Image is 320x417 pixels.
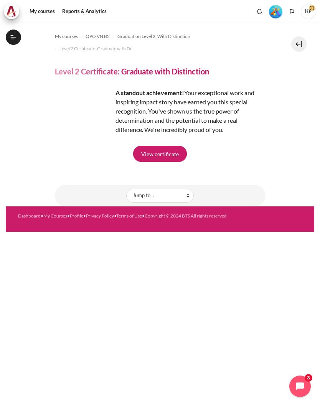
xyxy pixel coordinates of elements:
span: OPO VN B2 [86,33,110,40]
div: • • • • • [18,213,302,219]
a: Level 2 Certificate: Graduate with Distinction [59,44,136,53]
span: Level 2 Certificate: Graduate with Distinction [59,45,136,52]
button: Languages [286,6,298,17]
a: Privacy Policy [86,213,114,219]
span: KP [301,4,316,19]
a: Reports & Analytics [59,4,109,19]
div: Level #5 [269,4,282,18]
img: Architeck [6,6,17,17]
span: My courses [55,33,78,40]
a: Terms of Use [116,213,142,219]
a: Architeck Architeck [4,4,23,19]
a: Level #5 [266,4,285,18]
div: Show notification window with no new notifications [254,6,265,17]
img: fxvh [55,88,112,146]
div: Your exceptional work and inspiring impact story have earned you this special recognition. You've... [55,88,266,134]
img: Level #5 [269,5,282,18]
h4: Level 2 Certificate: Graduate with Distinction [55,66,209,76]
a: My courses [27,4,58,19]
strong: A standout achievement! [115,89,184,96]
a: My courses [55,32,78,41]
a: View certificate [133,146,187,162]
nav: Navigation bar [55,30,266,55]
a: OPO VN B2 [86,32,110,41]
a: User menu [301,4,316,19]
a: Copyright © 2024 BTS All rights reserved [145,213,227,219]
section: Content [6,23,314,206]
span: Graduation Level 2: With Distinction [117,33,190,40]
a: Graduation Level 2: With Distinction [117,32,190,41]
a: Profile [70,213,83,219]
a: My Courses [43,213,67,219]
a: Dashboard [18,213,41,219]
